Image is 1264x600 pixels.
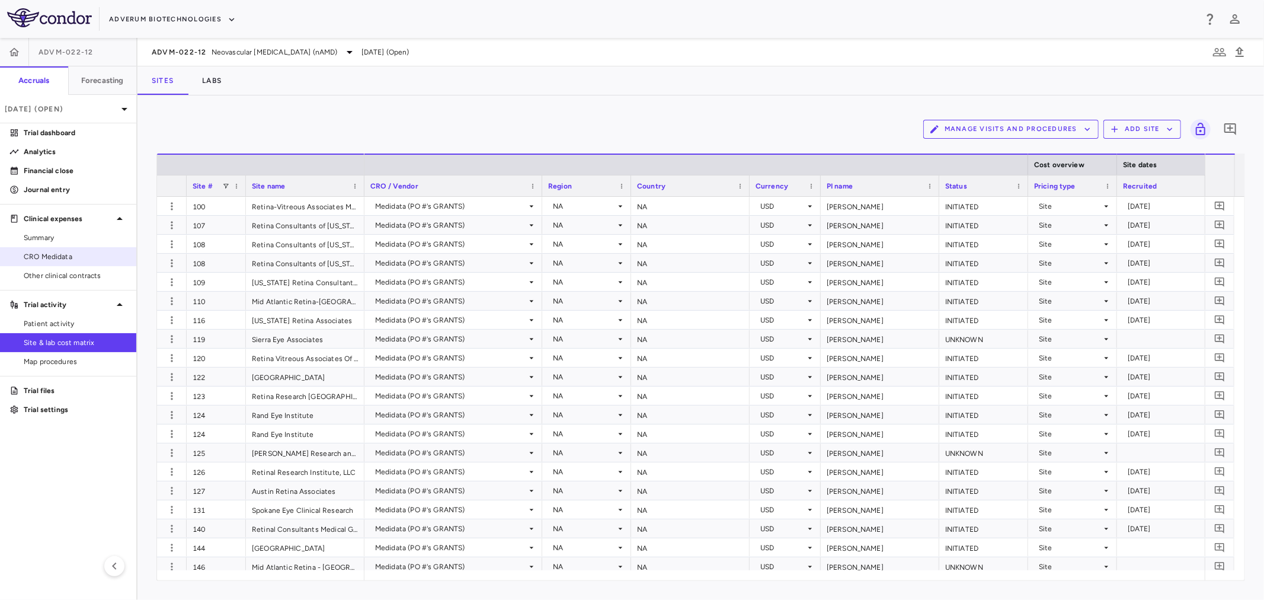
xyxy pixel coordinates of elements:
p: Analytics [24,146,127,157]
div: NA [631,519,750,538]
div: [PERSON_NAME] [821,443,939,462]
div: [DATE] [1128,500,1223,519]
svg: Add comment [1214,542,1225,553]
div: INITIATED [939,481,1028,500]
div: USD [760,500,805,519]
div: USD [760,235,805,254]
button: Add comment [1212,540,1228,556]
div: USD [760,292,805,311]
div: Retina-Vitreous Associates Medical Group-[PERSON_NAME][GEOGRAPHIC_DATA] [246,197,364,215]
div: [US_STATE] Retina Associates [246,311,364,329]
div: NA [631,368,750,386]
div: 119 [187,330,246,348]
svg: Add comment [1214,295,1225,307]
div: Medidata (PO #'s GRANTS) [375,481,527,500]
button: Add comment [1212,274,1228,290]
div: [PERSON_NAME] [821,197,939,215]
button: Add comment [1212,388,1228,404]
div: NA [553,235,616,254]
div: NA [553,330,616,349]
div: USD [760,273,805,292]
svg: Add comment [1214,390,1225,401]
div: [PERSON_NAME] [821,462,939,481]
button: Add comment [1212,521,1228,537]
svg: Add comment [1214,276,1225,288]
div: INITIATED [939,406,1028,424]
div: INITIATED [939,235,1028,253]
div: USD [760,519,805,538]
div: Site [1039,557,1102,576]
div: Site [1039,462,1102,481]
div: NA [631,538,750,557]
svg: Add comment [1214,371,1225,382]
div: Medidata (PO #'s GRANTS) [375,462,527,481]
div: INITIATED [939,311,1028,329]
div: [DATE] [1128,216,1223,235]
div: 124 [187,425,246,443]
div: NA [553,216,616,235]
button: Add comment [1212,331,1228,347]
div: NA [553,481,616,500]
span: Site # [193,182,213,190]
div: Medidata (PO #'s GRANTS) [375,330,527,349]
div: [US_STATE] Retina Consultants-[GEOGRAPHIC_DATA] [246,273,364,291]
div: Site [1039,500,1102,519]
div: [DATE] [1128,197,1223,216]
div: Medidata (PO #'s GRANTS) [375,349,527,368]
div: [DATE] [1128,425,1223,443]
div: 127 [187,481,246,500]
div: NA [631,273,750,291]
div: NA [631,235,750,253]
div: [PERSON_NAME] [821,387,939,405]
span: Other clinical contracts [24,270,127,281]
div: Medidata (PO #'s GRANTS) [375,557,527,576]
div: [PERSON_NAME] [821,235,939,253]
div: [DATE] [1128,481,1223,500]
div: NA [553,292,616,311]
div: INITIATED [939,538,1028,557]
div: NA [631,292,750,310]
button: Add comment [1212,407,1228,423]
span: Site name [252,182,285,190]
div: Medidata (PO #'s GRANTS) [375,235,527,254]
svg: Add comment [1214,523,1225,534]
span: Map procedures [24,356,127,367]
div: 122 [187,368,246,386]
span: Cost overview [1034,161,1084,169]
div: Sierra Eye Associates [246,330,364,348]
div: Retina Research [GEOGRAPHIC_DATA][US_STATE] [246,387,364,405]
div: NA [631,406,750,424]
div: [PERSON_NAME] [821,406,939,424]
svg: Add comment [1214,561,1225,572]
div: [DATE] [1128,254,1223,273]
div: USD [760,368,805,387]
div: Medidata (PO #'s GRANTS) [375,254,527,273]
div: Medidata (PO #'s GRANTS) [375,425,527,443]
p: Journal entry [24,184,127,195]
span: Country [637,182,665,190]
div: USD [760,349,805,368]
div: Medidata (PO #'s GRANTS) [375,387,527,406]
p: Clinical expenses [24,213,113,224]
div: Spokane Eye Clinical Research [246,500,364,519]
div: NA [631,500,750,519]
div: 110 [187,292,246,310]
div: NA [553,368,616,387]
span: PI name [827,182,853,190]
svg: Add comment [1214,466,1225,477]
div: NA [553,557,616,576]
button: Sites [137,66,188,95]
div: 123 [187,387,246,405]
div: NA [553,273,616,292]
div: NA [553,197,616,216]
svg: Add comment [1214,447,1225,458]
div: NA [553,462,616,481]
div: [PERSON_NAME] Research and Development Center [246,443,364,462]
svg: Add comment [1223,122,1237,136]
div: Medidata (PO #'s GRANTS) [375,311,527,330]
div: NA [631,443,750,462]
div: [DATE] [1128,387,1223,406]
div: [PERSON_NAME] [821,481,939,500]
svg: Add comment [1214,219,1225,231]
div: Medidata (PO #'s GRANTS) [375,500,527,519]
